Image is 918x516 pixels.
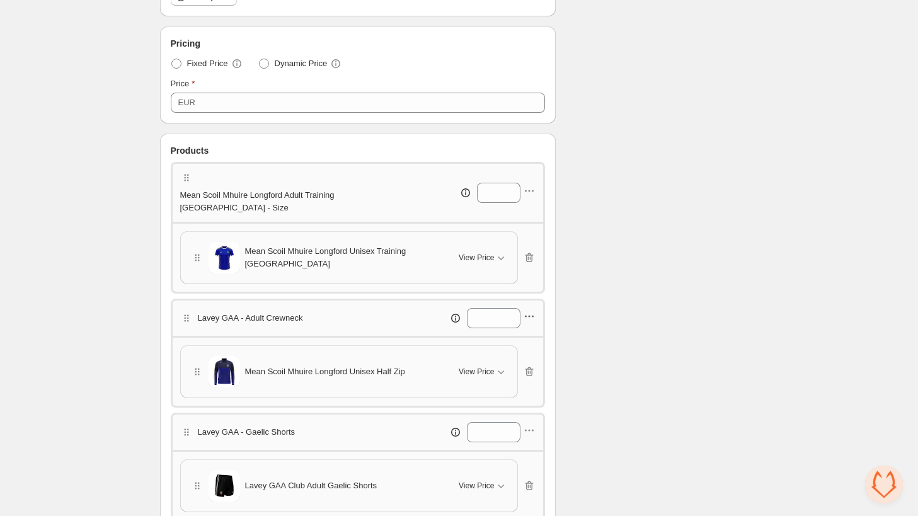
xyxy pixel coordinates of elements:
div: EUR [178,96,195,109]
img: Lavey GAA Club Adult Gaelic Shorts [209,470,240,502]
button: View Price [451,248,514,268]
p: Lavey GAA - Adult Crewneck [198,312,303,324]
label: Price [171,77,195,90]
span: View Price [459,253,494,263]
button: View Price [451,476,514,496]
span: View Price [459,481,494,491]
span: View Price [459,367,494,377]
span: Lavey GAA Club Adult Gaelic Shorts [245,479,377,492]
span: Dynamic Price [275,57,328,70]
a: Open chat [865,466,903,503]
p: Lavey GAA - Gaelic Shorts [198,426,295,439]
span: Fixed Price [187,57,228,70]
span: Mean Scoil Mhuire Longford Unisex Half Zip [245,365,405,378]
img: Mean Scoil Mhuire Longford Unisex Training Jersey [209,242,240,273]
button: View Price [451,362,514,382]
span: Mean Scoil Mhuire Longford Unisex Training [GEOGRAPHIC_DATA] [245,245,444,270]
span: Products [171,144,209,157]
img: Mean Scoil Mhuire Longford Unisex Half Zip [209,356,240,387]
span: Pricing [171,37,200,50]
p: Mean Scoil Mhuire Longford Adult Training [GEOGRAPHIC_DATA] - Size [180,189,413,214]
